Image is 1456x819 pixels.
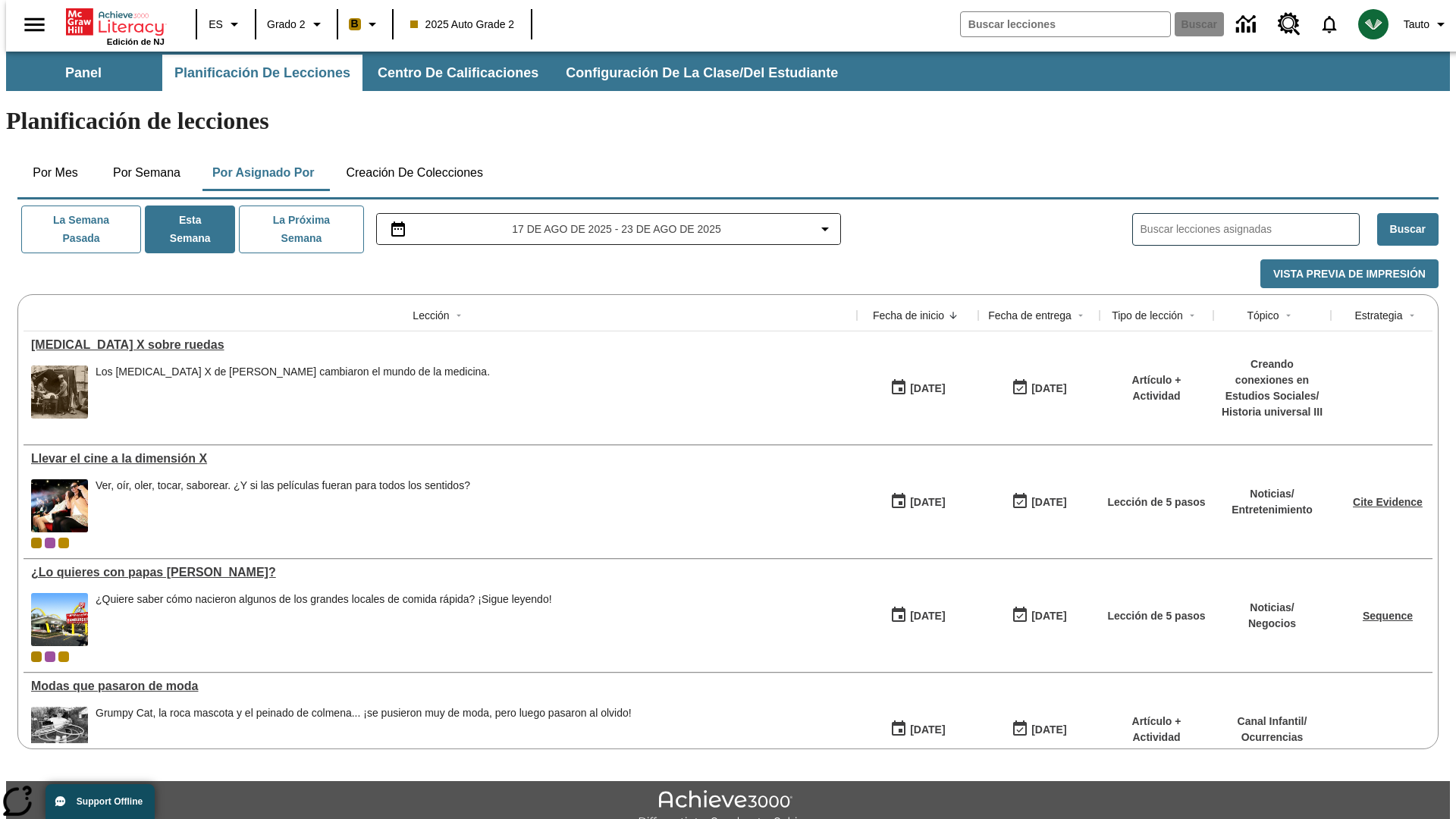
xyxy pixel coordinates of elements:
p: Ocurrencias [1238,730,1307,745]
div: Los rayos X de Marie Curie cambiaron el mundo de la medicina. [96,366,490,419]
button: Lenguaje: ES, Selecciona un idioma [202,11,250,38]
button: Sort [944,306,962,325]
a: Modas que pasaron de moda, Lecciones [31,679,849,693]
div: [DATE] [910,493,945,512]
div: [DATE] [910,607,945,626]
div: Modas que pasaron de moda [31,679,849,693]
div: Estrategia [1354,308,1402,323]
div: Clase actual [31,538,42,548]
button: La semana pasada [21,206,141,253]
button: Por asignado por [200,155,327,191]
button: Support Offline [45,784,155,819]
button: Perfil/Configuración [1398,11,1456,38]
button: Creación de colecciones [334,155,495,191]
a: Centro de recursos, Se abrirá en una pestaña nueva. [1269,4,1310,45]
button: Vista previa de impresión [1260,259,1439,289]
button: 08/24/25: Último día en que podrá accederse la lección [1006,488,1072,516]
span: OL 2025 Auto Grade 3 [45,651,55,662]
span: Support Offline [77,796,143,807]
button: 08/20/25: Primer día en que estuvo disponible la lección [885,374,950,403]
button: Sort [450,306,468,325]
a: Llevar el cine a la dimensión X, Lecciones [31,452,849,466]
div: Grumpy Cat, la roca mascota y el peinado de colmena... ¡se pusieron muy de moda, pero luego pasar... [96,707,632,720]
div: New 2025 class [58,538,69,548]
p: Entretenimiento [1232,502,1313,518]
div: [DATE] [910,720,945,739]
div: ¿Quiere saber cómo nacieron algunos de los grandes locales de comida rápida? ¡Sigue leyendo! [96,593,552,646]
p: Lección de 5 pasos [1107,608,1205,624]
button: Esta semana [145,206,235,253]
button: 08/20/25: Último día en que podrá accederse la lección [1006,374,1072,403]
a: Cite Evidence [1353,496,1423,508]
button: Sort [1072,306,1090,325]
button: Planificación de lecciones [162,55,362,91]
p: Noticias / [1248,600,1296,616]
div: [DATE] [1031,720,1066,739]
button: Centro de calificaciones [366,55,551,91]
span: Edición de NJ [107,37,165,46]
button: 07/03/26: Último día en que podrá accederse la lección [1006,601,1072,630]
button: Boost El color de la clase es anaranjado claro. Cambiar el color de la clase. [343,11,388,38]
span: New 2025 class [58,651,69,662]
div: Llevar el cine a la dimensión X [31,452,849,466]
div: Clase actual [31,651,42,662]
button: 07/19/25: Primer día en que estuvo disponible la lección [885,715,950,744]
button: Panel [8,55,159,91]
input: Buscar campo [961,12,1170,36]
p: Artículo + Actividad [1107,714,1206,745]
button: Escoja un nuevo avatar [1349,5,1398,44]
img: foto en blanco y negro de una chica haciendo girar unos hula-hulas en la década de 1950 [31,707,88,760]
div: [DATE] [1031,607,1066,626]
p: Lección de 5 pasos [1107,494,1205,510]
button: La próxima semana [239,206,363,253]
a: Centro de información [1227,4,1269,45]
button: Configuración de la clase/del estudiante [554,55,850,91]
button: 06/30/26: Último día en que podrá accederse la lección [1006,715,1072,744]
a: Notificaciones [1310,5,1349,44]
div: Grumpy Cat, la roca mascota y el peinado de colmena... ¡se pusieron muy de moda, pero luego pasar... [96,707,632,760]
button: 08/18/25: Primer día en que estuvo disponible la lección [885,488,950,516]
div: ¿Quiere saber cómo nacieron algunos de los grandes locales de comida rápida? ¡Sigue leyendo! [96,593,552,606]
button: Seleccione el intervalo de fechas opción del menú [383,220,835,238]
div: [DATE] [910,379,945,398]
button: Abrir el menú lateral [12,2,57,47]
div: Tópico [1247,308,1279,323]
a: Sequence [1363,610,1413,622]
div: Ver, oír, oler, tocar, saborear. ¿Y si las películas fueran para todos los sentidos? [96,479,470,492]
div: [DATE] [1031,379,1066,398]
h1: Planificación de lecciones [6,107,1450,135]
p: Noticias / [1232,486,1313,502]
div: Subbarra de navegación [6,52,1450,91]
span: 17 de ago de 2025 - 23 de ago de 2025 [512,221,720,237]
p: Creando conexiones en Estudios Sociales / [1221,356,1323,404]
span: Grado 2 [267,17,306,33]
img: avatar image [1358,9,1389,39]
div: Rayos X sobre ruedas [31,338,849,352]
input: Buscar lecciones asignadas [1141,218,1359,240]
button: Sort [1403,306,1421,325]
img: Foto en blanco y negro de dos personas uniformadas colocando a un hombre en una máquina de rayos ... [31,366,88,419]
span: B [351,14,359,33]
button: Buscar [1377,213,1439,246]
div: Lección [413,308,449,323]
button: Sort [1183,306,1201,325]
span: 2025 Auto Grade 2 [410,17,515,33]
button: Por semana [101,155,193,191]
a: ¿Lo quieres con papas fritas?, Lecciones [31,566,849,579]
button: Por mes [17,155,93,191]
button: Grado: Grado 2, Elige un grado [261,11,332,38]
span: Tauto [1404,17,1429,33]
div: OL 2025 Auto Grade 3 [45,538,55,548]
a: Portada [66,7,165,37]
div: Subbarra de navegación [6,55,852,91]
span: ES [209,17,223,33]
div: Fecha de entrega [988,308,1072,323]
div: Fecha de inicio [873,308,944,323]
div: Ver, oír, oler, tocar, saborear. ¿Y si las películas fueran para todos los sentidos? [96,479,470,532]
